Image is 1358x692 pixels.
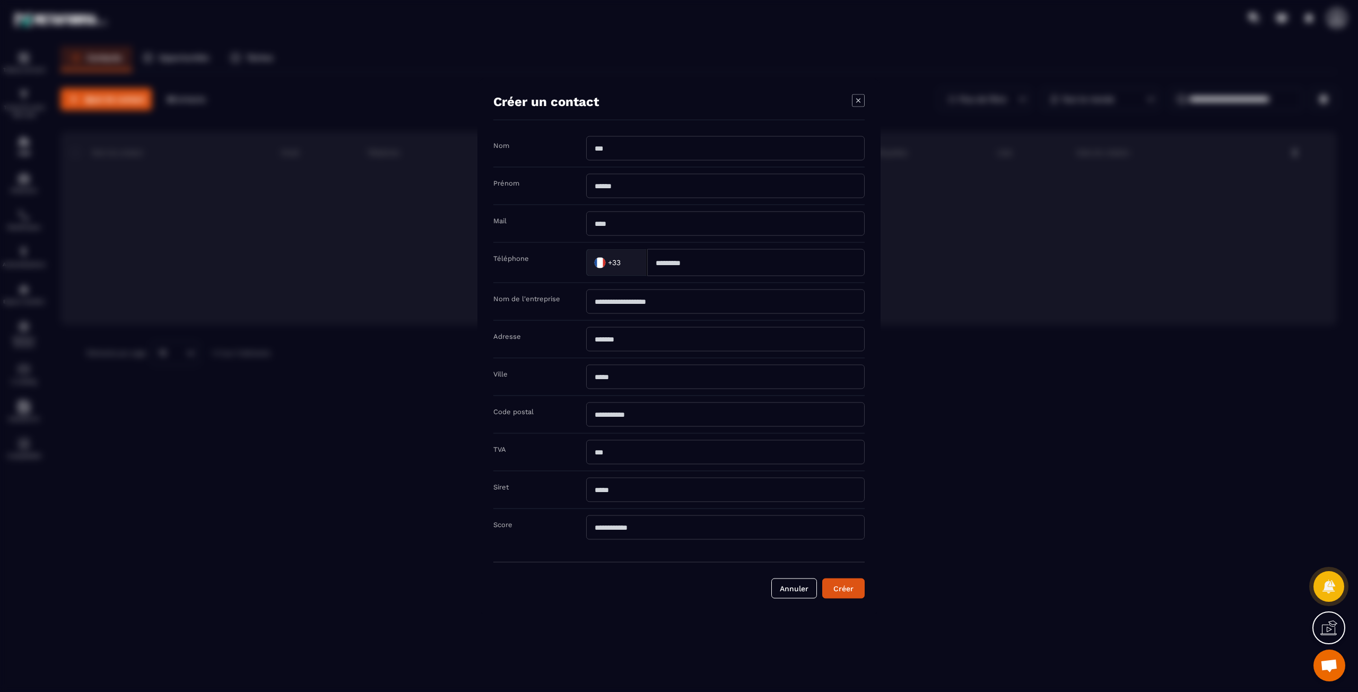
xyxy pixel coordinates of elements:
h4: Créer un contact [493,94,599,109]
label: Nom de l'entreprise [493,294,560,302]
label: Prénom [493,179,519,187]
label: Mail [493,216,507,224]
label: Adresse [493,332,521,340]
img: Country Flag [589,252,611,273]
label: Code postal [493,407,534,415]
label: Score [493,520,512,528]
label: Téléphone [493,254,529,262]
label: Siret [493,483,509,490]
button: Créer [822,578,865,598]
button: Annuler [771,578,817,598]
label: Ville [493,370,508,378]
input: Search for option [623,255,636,270]
span: +33 [608,257,621,268]
div: Ouvrir le chat [1313,650,1345,681]
label: Nom [493,141,509,149]
div: Search for option [586,249,647,276]
label: TVA [493,445,506,453]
